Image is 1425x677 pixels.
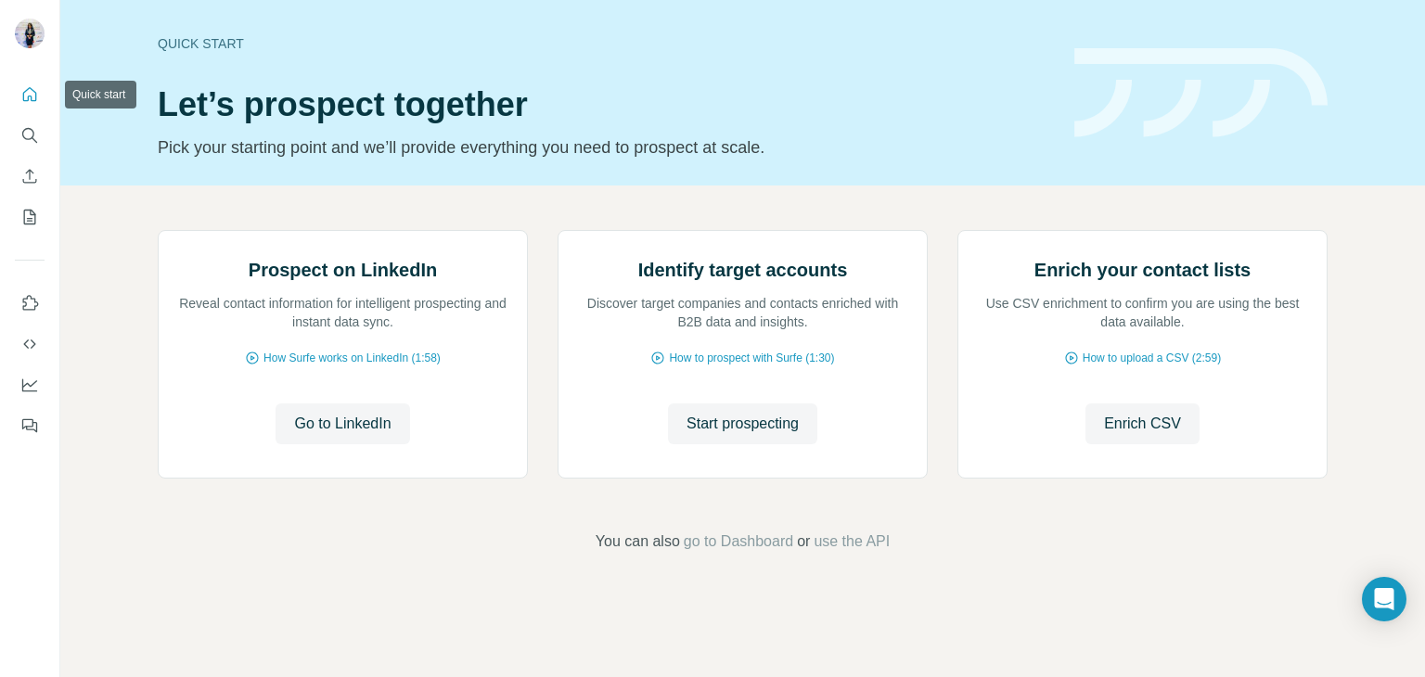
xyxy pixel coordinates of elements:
span: How Surfe works on LinkedIn (1:58) [263,350,441,366]
span: Enrich CSV [1104,413,1181,435]
button: Enrich CSV [1085,403,1200,444]
h2: Enrich your contact lists [1034,257,1251,283]
button: Quick start [15,78,45,111]
p: Reveal contact information for intelligent prospecting and instant data sync. [177,294,508,331]
h1: Let’s prospect together [158,86,1052,123]
p: Pick your starting point and we’ll provide everything you need to prospect at scale. [158,134,1052,160]
span: How to upload a CSV (2:59) [1083,350,1221,366]
span: Go to LinkedIn [294,413,391,435]
h2: Prospect on LinkedIn [249,257,437,283]
button: Use Surfe API [15,327,45,361]
div: Quick start [158,34,1052,53]
button: Use Surfe on LinkedIn [15,287,45,320]
p: Use CSV enrichment to confirm you are using the best data available. [977,294,1308,331]
button: Search [15,119,45,152]
button: Enrich CSV [15,160,45,193]
img: banner [1074,48,1328,138]
button: Dashboard [15,368,45,402]
h2: Identify target accounts [638,257,848,283]
span: Start prospecting [687,413,799,435]
button: Go to LinkedIn [276,403,409,444]
button: go to Dashboard [684,530,793,553]
div: Open Intercom Messenger [1362,577,1406,621]
p: Discover target companies and contacts enriched with B2B data and insights. [577,294,908,331]
span: or [797,530,810,553]
button: Feedback [15,409,45,442]
span: You can also [596,530,680,553]
button: Start prospecting [668,403,817,444]
span: How to prospect with Surfe (1:30) [669,350,834,366]
button: use the API [814,530,890,553]
img: Avatar [15,19,45,48]
button: My lists [15,200,45,234]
